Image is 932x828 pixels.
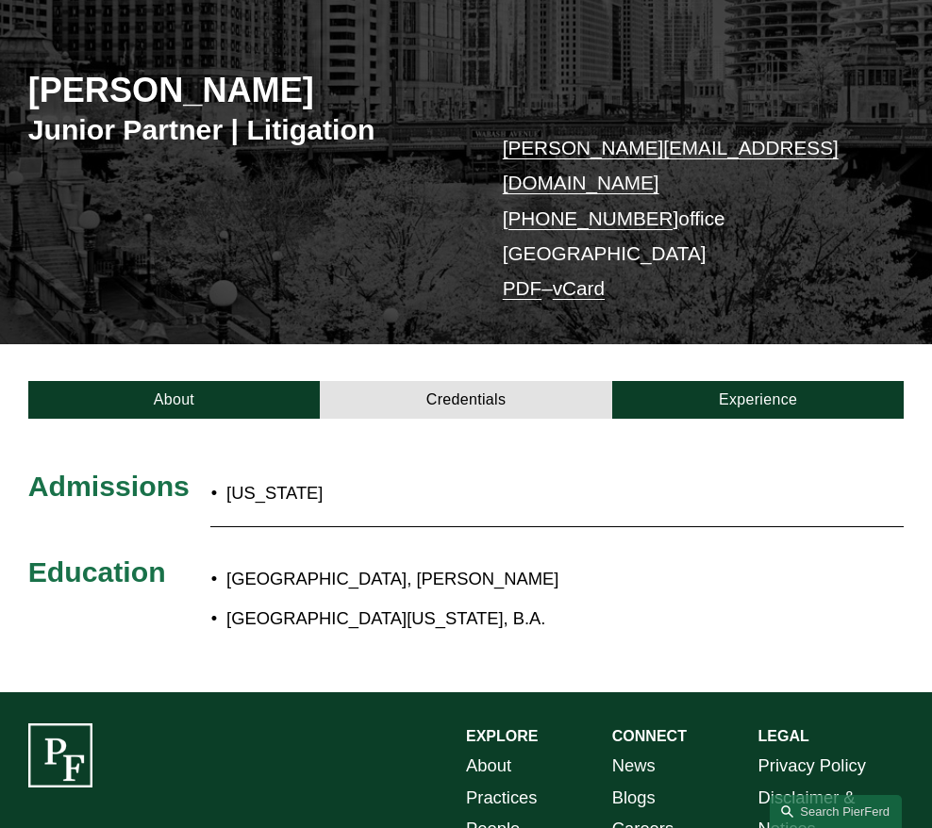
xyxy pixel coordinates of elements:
[612,750,656,781] a: News
[503,130,868,306] p: office [GEOGRAPHIC_DATA] –
[503,207,679,229] a: [PHONE_NUMBER]
[226,477,539,508] p: [US_STATE]
[28,70,466,111] h2: [PERSON_NAME]
[226,563,794,594] p: [GEOGRAPHIC_DATA], [PERSON_NAME]
[28,112,466,147] h3: Junior Partner | Litigation
[503,277,541,299] a: PDF
[503,137,839,193] a: [PERSON_NAME][EMAIL_ADDRESS][DOMAIN_NAME]
[770,795,902,828] a: Search this site
[28,471,190,502] span: Admissions
[466,750,511,781] a: About
[612,782,656,813] a: Blogs
[28,381,321,419] a: About
[758,750,866,781] a: Privacy Policy
[226,603,794,634] p: [GEOGRAPHIC_DATA][US_STATE], B.A.
[320,381,612,419] a: Credentials
[28,556,166,588] span: Education
[612,381,905,419] a: Experience
[466,728,538,744] strong: EXPLORE
[553,277,605,299] a: vCard
[612,728,687,744] strong: CONNECT
[758,728,809,744] strong: LEGAL
[466,782,538,813] a: Practices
